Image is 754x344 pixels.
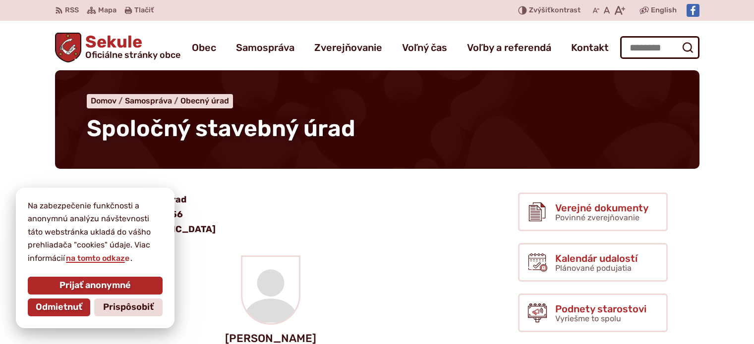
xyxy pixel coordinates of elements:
[555,202,648,213] span: Verejné dokumenty
[180,96,229,105] a: Obecný úrad
[65,4,79,16] span: RSS
[91,96,116,105] span: Domov
[91,96,125,105] a: Domov
[28,277,163,295] button: Prijať anonymné
[55,33,82,62] img: Prejsť na domovskú stránku
[59,280,131,291] span: Prijať anonymné
[125,96,180,105] a: Samospráva
[94,298,163,316] button: Prispôsobiť
[555,314,621,323] span: Vyriešme to spolu
[555,263,632,273] span: Plánované podujatia
[55,33,181,62] a: Logo Sekule, prejsť na domovskú stránku.
[125,96,172,105] span: Samospráva
[555,253,638,264] span: Kalendár udalostí
[87,115,355,142] span: Spoločný stavebný úrad
[529,6,580,15] span: kontrast
[81,34,180,59] span: Sekule
[402,34,447,61] a: Voľný čas
[36,302,82,313] span: Odmietnuť
[236,34,294,61] a: Samospráva
[134,6,154,15] span: Tlačiť
[518,294,668,332] a: Podnety starostovi Vyriešme to spolu
[555,303,646,314] span: Podnety starostovi
[649,4,679,16] a: English
[192,34,216,61] a: Obec
[555,213,639,222] span: Povinné zverejňovanie
[687,4,699,17] img: Prejsť na Facebook stránku
[28,298,90,316] button: Odmietnuť
[651,4,677,16] span: English
[571,34,609,61] a: Kontakt
[518,243,668,282] a: Kalendár udalostí Plánované podujatia
[28,199,163,265] p: Na zabezpečenie funkčnosti a anonymnú analýzu návštevnosti táto webstránka ukladá do vášho prehli...
[98,4,116,16] span: Mapa
[529,6,551,14] span: Zvýšiť
[103,302,154,313] span: Prispôsobiť
[518,193,668,231] a: Verejné dokumenty Povinné zverejňovanie
[314,34,382,61] a: Zverejňovanie
[65,253,130,263] a: na tomto odkaze
[467,34,551,61] a: Voľby a referendá
[85,50,180,59] span: Oficiálne stránky obce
